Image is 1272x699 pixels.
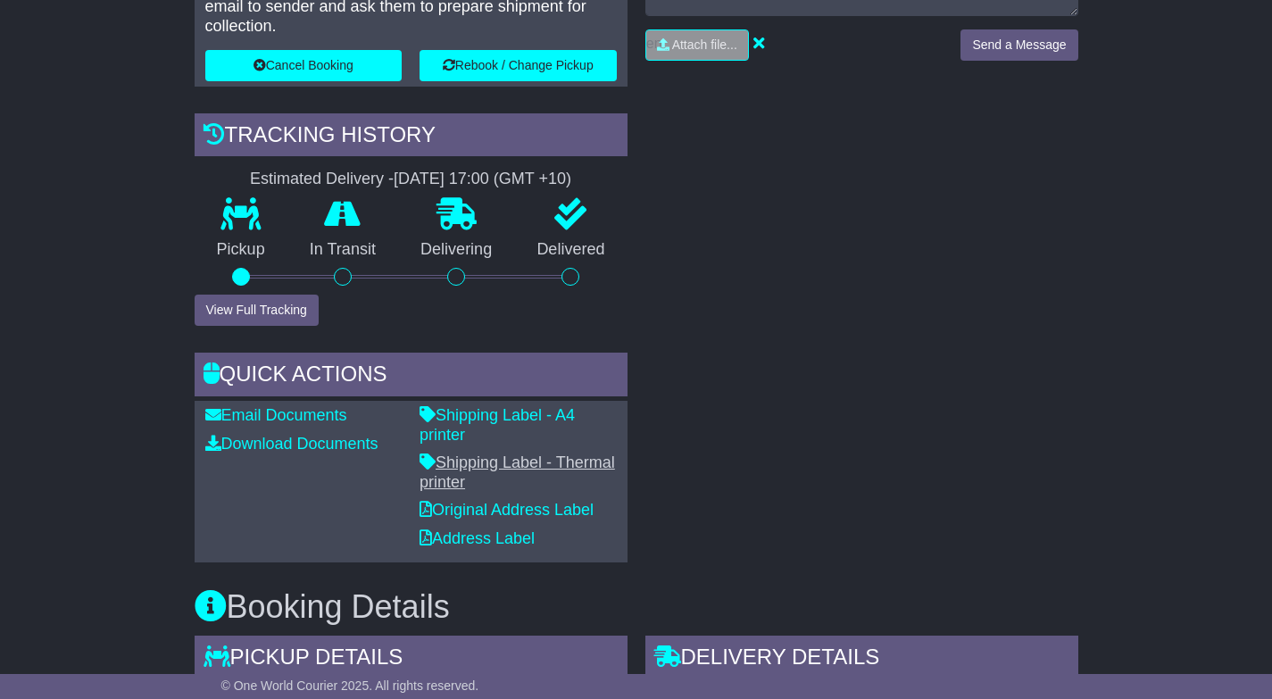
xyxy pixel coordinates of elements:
div: Pickup Details [195,636,628,684]
p: Delivered [514,240,627,260]
p: Delivering [398,240,514,260]
span: © One World Courier 2025. All rights reserved. [221,678,479,693]
a: Shipping Label - Thermal printer [420,454,615,491]
div: Tracking history [195,113,628,162]
a: Download Documents [205,435,378,453]
button: Send a Message [960,29,1077,61]
a: Address Label [420,529,535,547]
div: [DATE] 17:00 (GMT +10) [394,170,571,189]
button: Rebook / Change Pickup [420,50,617,81]
button: Cancel Booking [205,50,403,81]
p: Pickup [195,240,287,260]
a: Original Address Label [420,501,594,519]
a: Email Documents [205,406,347,424]
p: In Transit [287,240,398,260]
button: View Full Tracking [195,295,319,326]
h3: Booking Details [195,589,1078,625]
a: Shipping Label - A4 printer [420,406,575,444]
div: Quick Actions [195,353,628,401]
div: Estimated Delivery - [195,170,628,189]
div: Delivery Details [645,636,1078,684]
